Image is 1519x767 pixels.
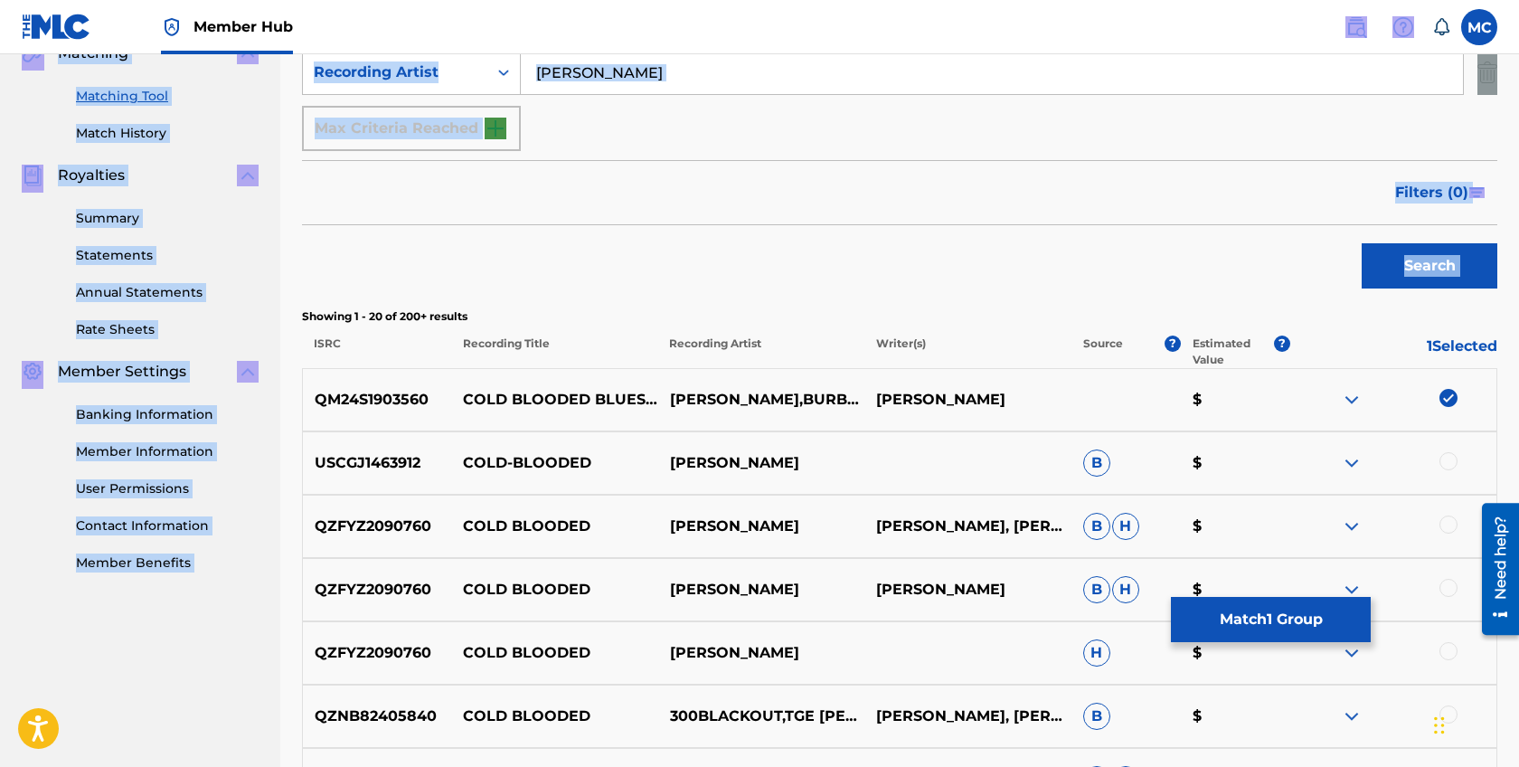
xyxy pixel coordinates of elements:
[303,516,451,537] p: QZFYZ2090760
[303,705,451,727] p: QZNB82405840
[1341,705,1363,727] img: expand
[76,479,259,498] a: User Permissions
[1384,170,1497,215] button: Filters (0)
[658,642,865,664] p: [PERSON_NAME]
[1341,516,1363,537] img: expand
[658,705,865,727] p: 300BLACKOUT,TGE [PERSON_NAME],DMONEYTHESOLDIER
[1193,336,1274,368] p: Estimated Value
[1432,18,1450,36] div: Notifications
[1171,597,1371,642] button: Match1 Group
[1345,16,1367,38] img: search
[237,361,259,383] img: expand
[658,579,865,601] p: [PERSON_NAME]
[1083,336,1123,368] p: Source
[303,642,451,664] p: QZFYZ2090760
[76,516,259,535] a: Contact Information
[22,14,91,40] img: MLC Logo
[303,452,451,474] p: USCGJ1463912
[451,452,658,474] p: COLD-BLOODED
[1112,513,1139,540] span: H
[58,165,125,186] span: Royalties
[1165,336,1181,352] span: ?
[1181,642,1290,664] p: $
[1385,9,1421,45] div: Help
[314,62,476,83] div: Recording Artist
[303,579,451,601] p: QZFYZ2090760
[864,516,1071,537] p: [PERSON_NAME], [PERSON_NAME]
[1341,642,1363,664] img: expand
[1392,16,1414,38] img: help
[76,209,259,228] a: Summary
[1468,497,1519,642] iframe: Resource Center
[451,389,658,411] p: COLD BLOODED BLUES - BURBANK REMIX
[76,320,259,339] a: Rate Sheets
[1274,336,1290,352] span: ?
[1434,698,1445,753] div: Drag
[22,361,43,383] img: Member Settings
[76,283,259,302] a: Annual Statements
[1461,9,1497,45] div: User Menu
[1290,336,1497,368] p: 1 Selected
[1362,243,1497,289] button: Search
[76,124,259,143] a: Match History
[303,389,451,411] p: QM24S1903560
[658,452,865,474] p: [PERSON_NAME]
[1181,579,1290,601] p: $
[76,246,259,265] a: Statements
[302,336,450,368] p: ISRC
[1083,513,1110,540] span: B
[864,389,1071,411] p: [PERSON_NAME]
[1181,452,1290,474] p: $
[1181,705,1290,727] p: $
[1112,576,1139,603] span: H
[1395,182,1468,204] span: Filters ( 0 )
[76,554,259,573] a: Member Benefits
[1083,703,1110,730] span: B
[1469,187,1485,198] img: filter
[58,361,186,383] span: Member Settings
[1341,579,1363,601] img: expand
[1181,389,1290,411] p: $
[302,308,1497,325] p: Showing 1 - 20 of 200+ results
[1083,639,1110,667] span: H
[76,405,259,424] a: Banking Information
[237,165,259,186] img: expand
[76,87,259,106] a: Matching Tool
[1181,516,1290,537] p: $
[1477,50,1497,95] img: Delete Criterion
[193,16,293,37] span: Member Hub
[864,579,1071,601] p: [PERSON_NAME]
[451,705,658,727] p: COLD BLOODED
[1439,389,1458,407] img: deselect
[864,336,1071,368] p: Writer(s)
[76,442,259,461] a: Member Information
[450,336,657,368] p: Recording Title
[1429,680,1519,767] iframe: Chat Widget
[1341,452,1363,474] img: expand
[1341,389,1363,411] img: expand
[22,165,43,186] img: Royalties
[657,336,864,368] p: Recording Artist
[161,16,183,38] img: Top Rightsholder
[658,516,865,537] p: [PERSON_NAME]
[1083,576,1110,603] span: B
[451,516,658,537] p: COLD BLOODED
[658,389,865,411] p: [PERSON_NAME],BURBANK
[1083,450,1110,477] span: B
[451,579,658,601] p: COLD BLOODED
[451,642,658,664] p: COLD BLOODED
[864,705,1071,727] p: [PERSON_NAME], [PERSON_NAME]
[1338,9,1374,45] a: Public Search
